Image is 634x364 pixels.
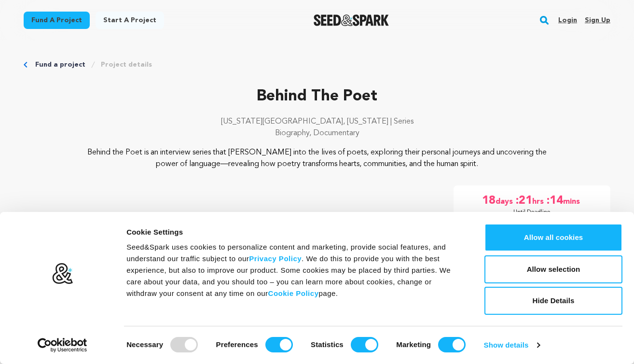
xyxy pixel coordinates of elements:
a: Fund a project [35,60,85,70]
strong: Marketing [396,340,431,349]
div: Breadcrumb [24,60,610,70]
div: Seed&Spark uses cookies to personalize content and marketing, provide social features, and unders... [126,241,463,299]
span: hrs [532,193,546,209]
button: Allow selection [484,255,622,283]
div: Cookie Settings [126,226,463,238]
a: Start a project [96,12,164,29]
span: mins [563,193,582,209]
button: Hide Details [484,287,622,315]
p: Behind The Poet [24,85,610,108]
p: Behind the Poet is an interview series that [PERSON_NAME] into the lives of poets, exploring thei... [83,147,552,170]
span: days [496,193,515,209]
span: 18 [482,193,496,209]
a: Login [558,13,577,28]
a: Project details [101,60,152,70]
strong: Necessary [126,340,163,349]
button: Allow all cookies [484,224,622,252]
p: [US_STATE][GEOGRAPHIC_DATA], [US_STATE] | Series [24,116,610,127]
a: Seed&Spark Homepage [314,14,389,26]
span: :14 [546,193,563,209]
p: Biography, Documentary [24,127,610,139]
a: Fund a project [24,12,90,29]
img: Seed&Spark Logo Dark Mode [314,14,389,26]
strong: Statistics [311,340,344,349]
a: Sign up [585,13,610,28]
a: Privacy Policy [249,254,302,263]
a: Cookie Policy [268,289,319,297]
p: Until Deadline [513,209,551,216]
strong: Preferences [216,340,258,349]
a: Usercentrics Cookiebot - opens in a new window [20,338,105,352]
a: Show details [484,338,540,352]
img: logo [52,263,73,285]
span: :21 [515,193,532,209]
